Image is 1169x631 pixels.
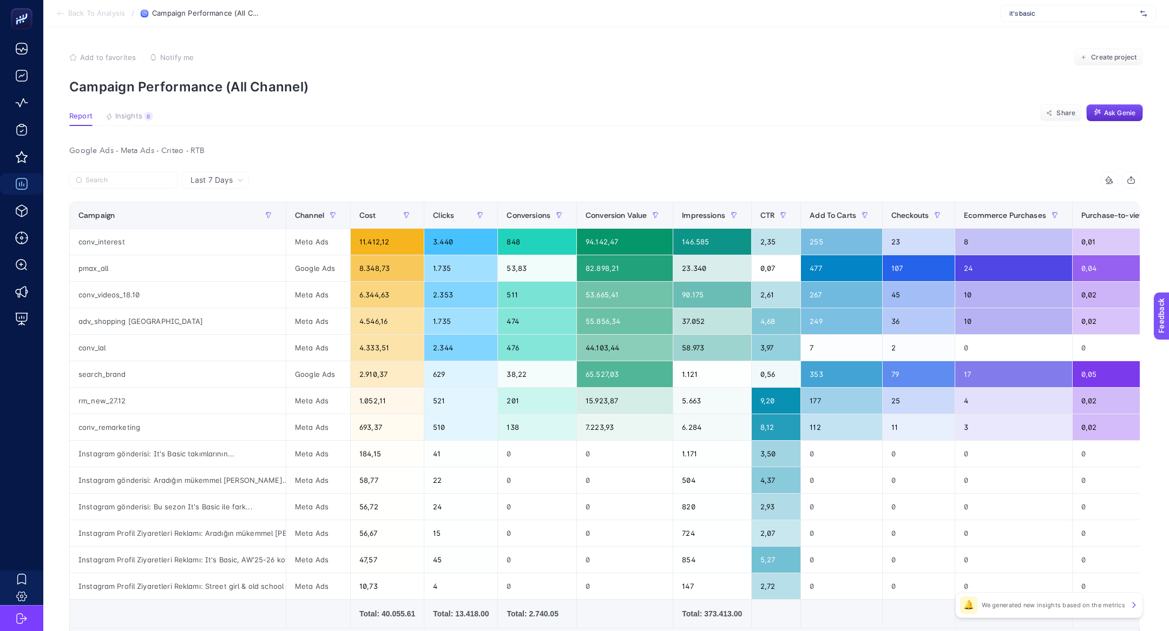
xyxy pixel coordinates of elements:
div: 15.923,87 [577,388,673,414]
div: 0,56 [752,361,800,387]
button: Ask Genie [1086,104,1143,122]
span: Checkouts [891,211,929,220]
div: 36 [883,308,955,334]
div: Meta Ads [286,547,350,573]
div: 6.344,63 [351,282,424,308]
div: 5,27 [752,547,800,573]
div: 🔔 [960,596,977,614]
div: conv_videos_18.10 [70,282,286,308]
div: 53,83 [498,255,576,281]
div: 0 [498,573,576,599]
span: Add to favorites [80,53,136,62]
div: Meta Ads [286,335,350,361]
div: 0 [801,520,882,546]
div: 0 [577,441,673,467]
div: 504 [673,467,751,493]
div: 56,67 [351,520,424,546]
div: 0 [955,547,1072,573]
span: Campaign Performance (All Channel) [152,9,260,18]
div: Instagram Profil Ziyaretleri Reklamı: It's Basic, AW'25-26 koleksiyonunu senin için... [70,547,286,573]
div: 0 [883,573,955,599]
div: 146.585 [673,229,751,255]
div: 0 [498,467,576,493]
div: 474 [498,308,576,334]
div: 0 [955,494,1072,520]
div: 8 [955,229,1072,255]
div: 138 [498,414,576,440]
img: svg%3e [1140,8,1147,19]
div: 0 [577,467,673,493]
p: Campaign Performance (All Channel) [69,79,1143,95]
div: Google Ads [286,361,350,387]
div: 353 [801,361,882,387]
div: Meta Ads [286,282,350,308]
div: 10,73 [351,573,424,599]
div: 4.546,16 [351,308,424,334]
span: Conversions [507,211,550,220]
div: conv_lal [70,335,286,361]
div: 510 [424,414,497,440]
div: Instagram gönderisi: It's Basic takımlarının... [70,441,286,467]
span: Ask Genie [1104,109,1135,117]
div: 4.333,51 [351,335,424,361]
div: 8.348,73 [351,255,424,281]
div: Meta Ads [286,520,350,546]
div: 47,57 [351,547,424,573]
button: Add to favorites [69,53,136,62]
div: 9,20 [752,388,800,414]
div: 0 [577,494,673,520]
div: 10 [955,282,1072,308]
div: 255 [801,229,882,255]
div: 7 [801,335,882,361]
div: 693,37 [351,414,424,440]
div: adv_shopping [GEOGRAPHIC_DATA] [70,308,286,334]
div: pmax_all [70,255,286,281]
div: 477 [801,255,882,281]
div: Google Ads [286,255,350,281]
div: 0 [577,520,673,546]
div: 11 [883,414,955,440]
span: / [132,9,134,17]
div: 107 [883,255,955,281]
div: 10 [955,308,1072,334]
div: 4,37 [752,467,800,493]
div: 15 [424,520,497,546]
div: 0 [955,573,1072,599]
input: Search [86,176,171,184]
div: 58,77 [351,467,424,493]
div: 184,15 [351,441,424,467]
span: Purchase-to-view Rate [1081,211,1163,220]
div: Total: 13.418.00 [433,608,489,619]
div: 0 [498,494,576,520]
div: 0 [498,520,576,546]
div: rm_new_27.12 [70,388,286,414]
div: 511 [498,282,576,308]
div: 23.340 [673,255,751,281]
div: 2,72 [752,573,800,599]
span: Share [1056,109,1075,117]
div: 2 [883,335,955,361]
div: Meta Ads [286,414,350,440]
div: Instagram Profil Ziyaretleri Reklamı: Aradığın mükemmel [PERSON_NAME] henüz rastlamadın mı? O... [70,520,286,546]
div: 24 [424,494,497,520]
span: Create project [1091,53,1137,62]
div: 0 [883,441,955,467]
div: Google Ads - Meta Ads - Criteo - RTB [61,143,1148,158]
div: 17 [955,361,1072,387]
span: Cost [359,211,376,220]
div: 0 [801,494,882,520]
div: 5.663 [673,388,751,414]
span: CTR [760,211,774,220]
button: Share [1040,104,1082,122]
div: conv_interest [70,229,286,255]
span: Last 7 Days [191,175,233,185]
div: 0 [498,547,576,573]
div: 629 [424,361,497,387]
div: 58.973 [673,335,751,361]
span: Insights [115,112,142,121]
div: 11.412,12 [351,229,424,255]
div: 267 [801,282,882,308]
div: Total: 373.413.00 [682,608,743,619]
span: Feedback [6,3,41,12]
span: it's basic [1009,9,1136,18]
